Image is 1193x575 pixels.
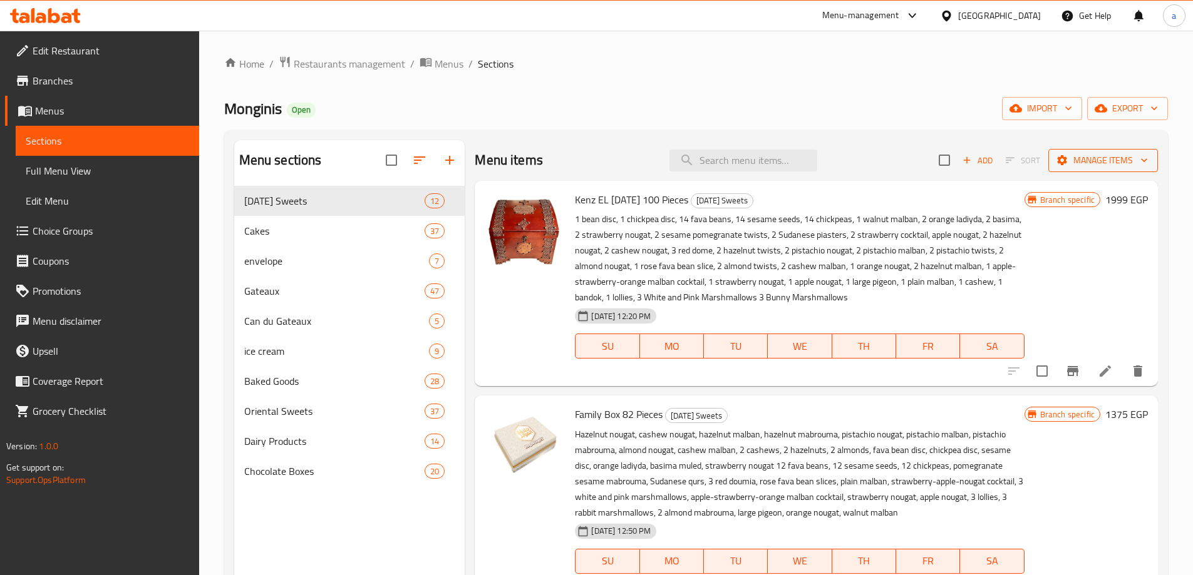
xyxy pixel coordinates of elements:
[5,96,199,126] a: Menus
[575,211,1024,305] p: 1 bean disc, 1 chickpea disc, 14 fava beans, 14 sesame seeds, 14 chickpeas, 1 walnut malban, 2 or...
[5,36,199,66] a: Edit Restaurant
[709,552,763,570] span: TU
[478,56,514,71] span: Sections
[1105,405,1148,423] h6: 1375 EGP
[287,103,316,118] div: Open
[1097,101,1158,116] span: export
[429,253,445,268] div: items
[832,549,896,574] button: TH
[239,151,322,170] h2: Menu sections
[425,225,444,237] span: 37
[773,552,827,570] span: WE
[234,336,465,366] div: ice cream9
[822,8,899,23] div: Menu-management
[5,66,199,96] a: Branches
[244,193,425,208] div: Mawlid Sweets
[429,343,445,359] div: items
[901,552,955,570] span: FR
[691,193,753,208] span: [DATE] Sweets
[640,333,704,359] button: MO
[1035,194,1100,206] span: Branch specific
[768,333,832,359] button: WE
[16,156,199,186] a: Full Menu View
[586,310,656,322] span: [DATE] 12:20 PM
[1058,356,1088,386] button: Branch-specific-item
[244,223,425,238] div: Cakes
[234,426,465,456] div: Dairy Products14
[425,375,444,387] span: 28
[16,186,199,216] a: Edit Menu
[410,56,415,71] li: /
[294,56,405,71] span: Restaurants management
[244,464,425,479] span: Chocolate Boxes
[575,333,639,359] button: SU
[475,151,543,170] h2: Menu items
[430,315,444,327] span: 5
[998,151,1048,170] span: Select section first
[832,333,896,359] button: TH
[39,438,58,454] span: 1.0.0
[425,193,445,208] div: items
[5,216,199,246] a: Choice Groups
[958,9,1041,23] div: [GEOGRAPHIC_DATA]
[234,276,465,306] div: Gateaux47
[26,133,189,148] span: Sections
[958,151,998,170] button: Add
[435,56,463,71] span: Menus
[640,549,704,574] button: MO
[1048,149,1158,172] button: Manage items
[287,104,316,115] span: Open
[224,56,264,71] a: Home
[425,464,445,479] div: items
[5,366,199,396] a: Coverage Report
[234,181,465,491] nav: Menu sections
[709,337,763,355] span: TU
[279,56,405,72] a: Restaurants management
[1105,191,1148,208] h6: 1999 EGP
[575,190,688,209] span: Kenz EL [DATE] 100 Pieces
[485,405,565,486] img: Family Box 82 Pieces
[224,94,282,123] span: Monginis
[666,409,727,423] span: [DATE] Sweets
[33,253,189,268] span: Coupons
[425,435,444,447] span: 14
[425,434,445,449] div: items
[33,43,189,58] span: Edit Restaurant
[965,552,1019,570] span: SA
[961,153,994,168] span: Add
[234,186,465,216] div: [DATE] Sweets12
[429,313,445,328] div: items
[6,438,37,454] span: Version:
[35,103,189,118] span: Menus
[5,276,199,306] a: Promotions
[5,396,199,426] a: Grocery Checklist
[26,163,189,178] span: Full Menu View
[244,313,430,328] span: Can du Gateaux
[33,404,189,419] span: Grocery Checklist
[5,336,199,366] a: Upsell
[33,283,189,298] span: Promotions
[244,404,425,419] span: Oriental Sweets
[33,313,189,328] span: Menu disclaimer
[244,193,425,208] span: [DATE] Sweets
[645,552,699,570] span: MO
[234,456,465,486] div: Chocolate Boxes20
[691,193,753,208] div: Mawlid Sweets
[837,552,891,570] span: TH
[244,283,425,298] span: Gateaux
[16,126,199,156] a: Sections
[26,193,189,208] span: Edit Menu
[1172,9,1176,23] span: a
[33,374,189,389] span: Coverage Report
[224,56,1168,72] nav: breadcrumb
[244,374,425,389] span: Baked Goods
[425,283,445,298] div: items
[425,405,444,417] span: 37
[244,253,430,268] span: envelope
[234,366,465,396] div: Baked Goods28
[773,337,827,355] span: WE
